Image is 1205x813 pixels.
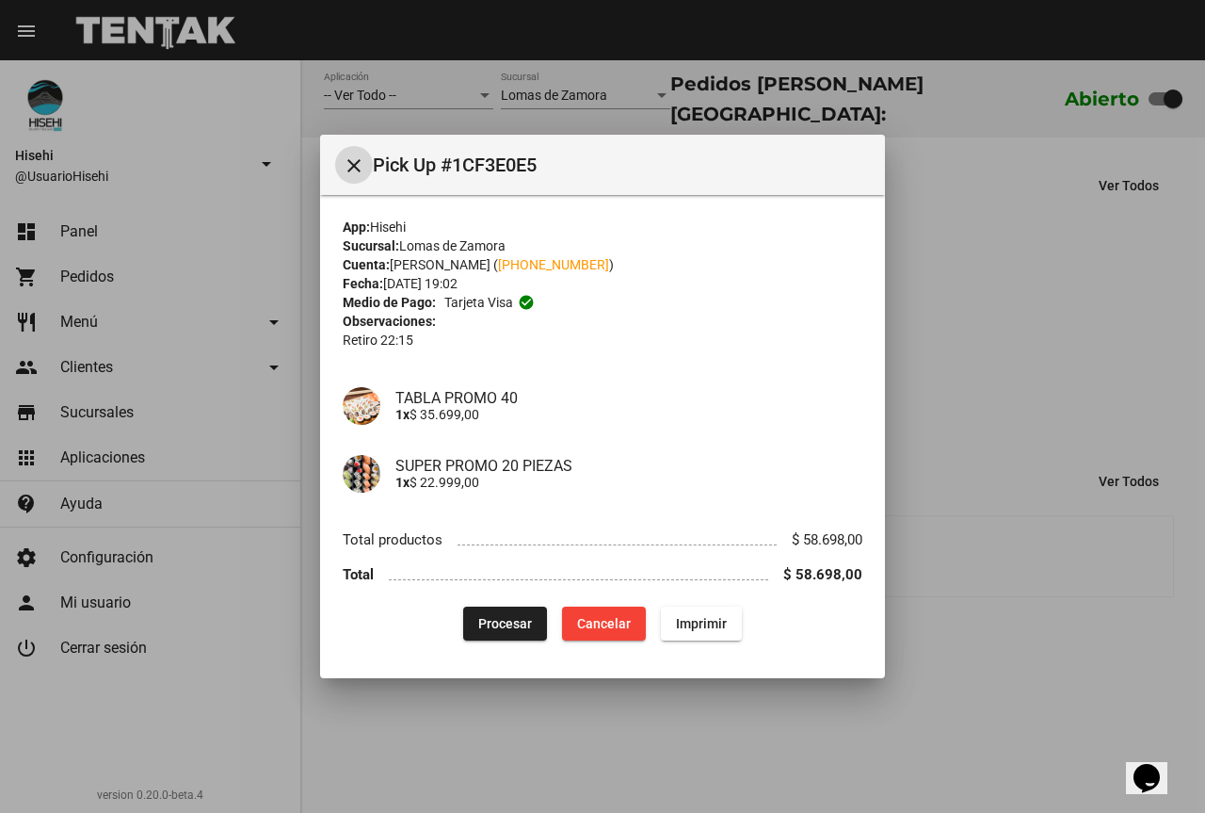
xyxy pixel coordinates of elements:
h4: SUPER PROMO 20 PIEZAS [395,457,862,475]
button: Procesar [463,607,547,641]
iframe: chat widget [1126,738,1186,794]
strong: Cuenta: [343,257,390,272]
li: Total $ 58.698,00 [343,558,862,593]
span: Procesar [478,616,532,631]
span: Imprimir [676,616,727,631]
button: Cancelar [562,607,646,641]
mat-icon: check_circle [518,294,535,311]
strong: Fecha: [343,276,383,291]
img: b592dd6c-ce24-4abb-add9-a11adb66b5f2.jpeg [343,455,380,493]
b: 1x [395,475,410,490]
img: 233f921c-6f6e-4fc6-b68a-eefe42c7556a.jpg [343,387,380,425]
span: Pick Up #1CF3E0E5 [373,150,870,180]
strong: Medio de Pago: [343,293,436,312]
button: Cerrar [335,146,373,184]
div: Lomas de Zamora [343,236,862,255]
li: Total productos $ 58.698,00 [343,523,862,558]
strong: Observaciones: [343,314,436,329]
div: [DATE] 19:02 [343,274,862,293]
span: Tarjeta visa [444,293,513,312]
b: 1x [395,407,410,422]
p: $ 22.999,00 [395,475,862,490]
strong: App: [343,220,370,235]
h4: TABLA PROMO 40 [395,389,862,407]
mat-icon: Cerrar [343,154,365,177]
a: [PHONE_NUMBER] [498,257,609,272]
span: Cancelar [577,616,631,631]
div: Hisehi [343,218,862,236]
div: [PERSON_NAME] ( ) [343,255,862,274]
button: Imprimir [661,607,742,641]
p: Retiro 22:15 [343,331,862,350]
p: $ 35.699,00 [395,407,862,422]
strong: Sucursal: [343,238,399,253]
